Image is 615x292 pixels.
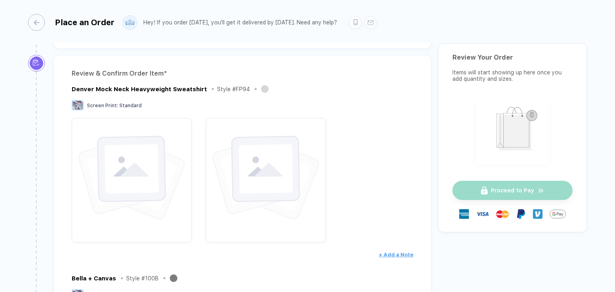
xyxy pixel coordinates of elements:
[476,208,489,220] img: visa
[123,16,137,30] img: user profile
[550,206,566,222] img: Google Pay
[76,122,188,234] img: image_error.svg
[217,86,250,92] div: Style # FP94
[496,208,509,220] img: master-card
[452,69,573,82] div: Items will start showing up here once you add quantity and sizes.
[143,19,337,26] div: Hey! If you order [DATE], you'll get it delivered by [DATE]. Need any help?
[126,275,159,282] div: Style # 100B
[119,103,142,108] span: Standard
[72,67,413,80] div: Review & Confirm Order Item
[55,18,115,27] div: Place an Order
[87,103,118,108] span: Screen Print :
[480,102,546,160] img: shopping_bag.png
[210,122,322,234] img: image_error.svg
[72,275,116,282] div: Bella + Canvas
[459,209,469,219] img: express
[452,54,573,61] div: Review Your Order
[516,209,526,219] img: Paypal
[533,209,543,219] img: Venmo
[72,86,207,93] div: Denver Mock Neck Heavyweight Sweatshirt
[72,100,84,110] img: Screen Print
[379,248,413,261] button: + Add a Note
[379,252,413,258] span: + Add a Note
